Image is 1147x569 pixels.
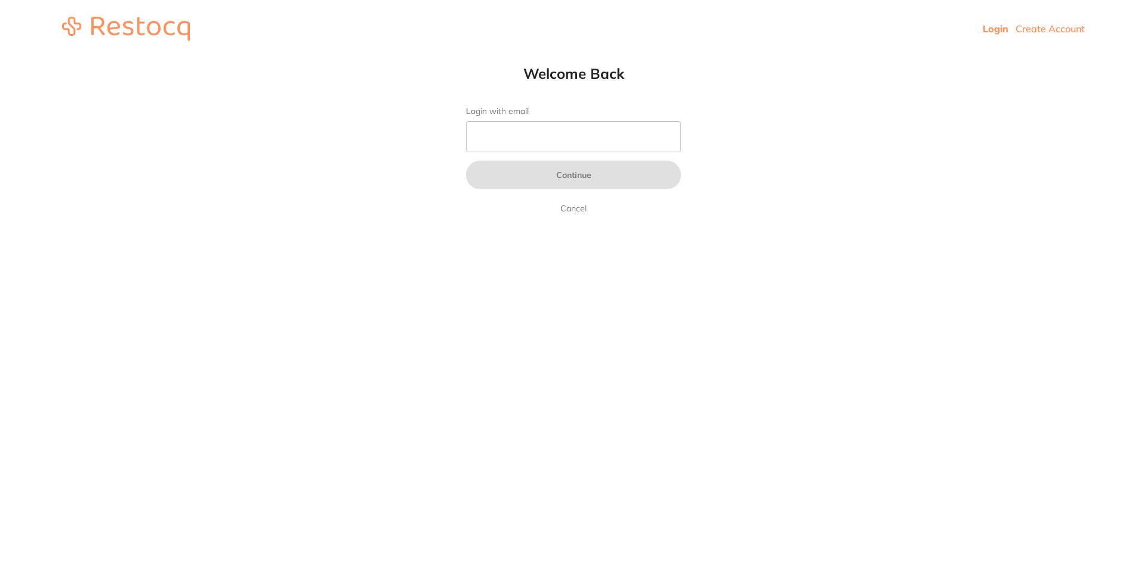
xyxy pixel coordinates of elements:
[62,17,190,41] img: restocq_logo.svg
[1016,23,1085,35] a: Create Account
[558,201,589,216] a: Cancel
[983,23,1008,35] a: Login
[466,161,681,189] button: Continue
[442,64,705,82] h1: Welcome Back
[466,106,681,116] label: Login with email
